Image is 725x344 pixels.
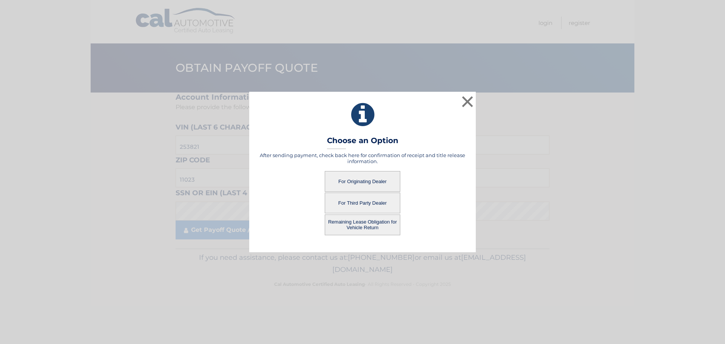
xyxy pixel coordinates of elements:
button: For Originating Dealer [325,171,400,192]
button: For Third Party Dealer [325,193,400,213]
button: Remaining Lease Obligation for Vehicle Return [325,214,400,235]
h3: Choose an Option [327,136,398,149]
h5: After sending payment, check back here for confirmation of receipt and title release information. [259,152,466,164]
button: × [460,94,475,109]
